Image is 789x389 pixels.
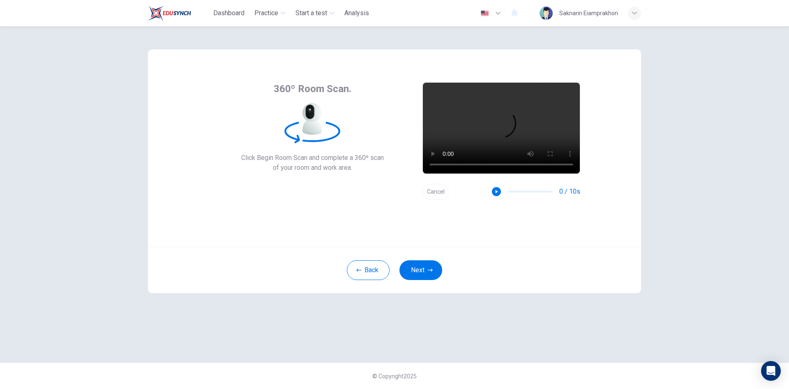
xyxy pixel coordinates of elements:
img: Train Test logo [148,5,191,21]
div: Open Intercom Messenger [761,361,781,381]
button: Next [399,260,442,280]
a: Train Test logo [148,5,210,21]
span: Start a test [295,8,327,18]
button: Cancel [422,184,449,200]
span: © Copyright 2025 [372,373,417,380]
div: Saknarin Eiamprakhon [559,8,618,18]
button: Start a test [292,6,338,21]
span: 0 / 10s [559,187,580,197]
img: en [480,10,490,16]
span: 360º Room Scan. [274,82,351,95]
span: Practice [254,8,278,18]
span: Dashboard [213,8,245,18]
span: Click Begin Room Scan and complete a 360º scan [241,153,384,163]
img: Profile picture [540,7,553,20]
button: Practice [251,6,289,21]
span: of your room and work area. [241,163,384,173]
button: Back [347,260,390,280]
span: Analysis [344,8,369,18]
button: Dashboard [210,6,248,21]
button: Analysis [341,6,372,21]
